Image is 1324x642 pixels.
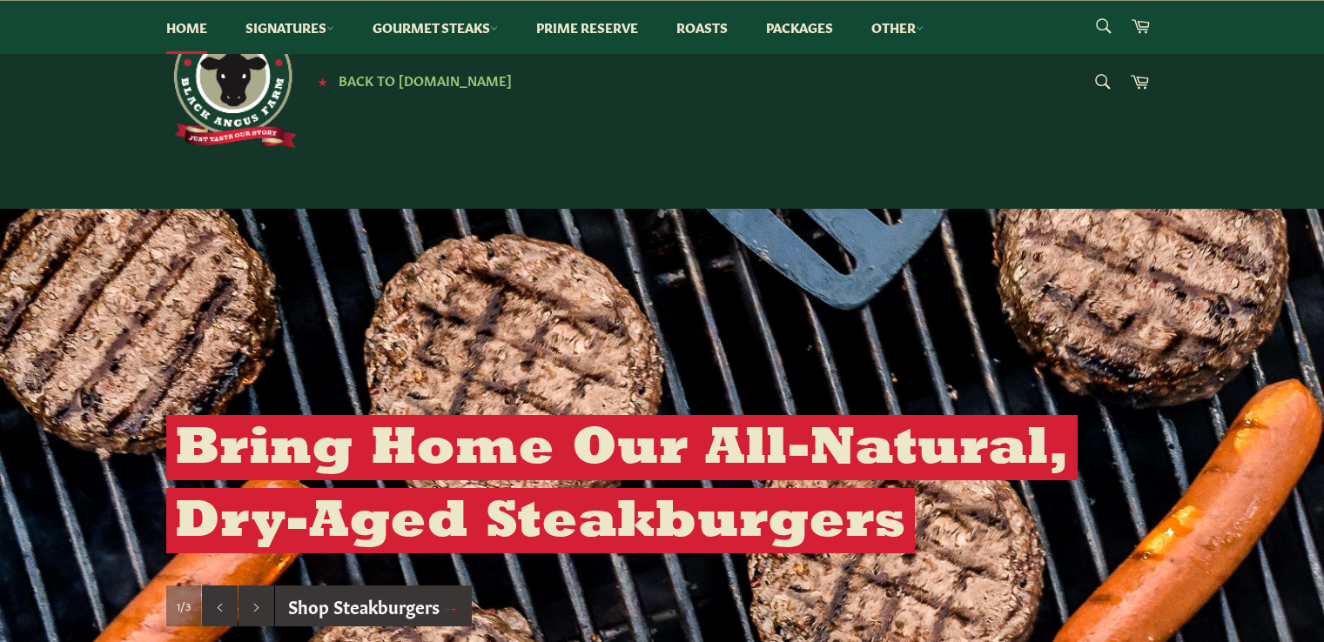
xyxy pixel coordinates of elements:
a: Other [854,1,941,54]
span: Back to [DOMAIN_NAME] [339,70,512,89]
a: ★ Back to [DOMAIN_NAME] [309,74,512,88]
a: Prime Reserve [519,1,655,54]
div: Slide 1, current [166,585,201,627]
button: Previous slide [202,585,238,627]
a: Home [149,1,225,54]
span: → [442,593,460,618]
h2: Bring Home Our All-Natural, Dry-Aged Steakburgers [166,415,1078,553]
a: Roasts [659,1,745,54]
a: Signatures [228,1,352,54]
a: Packages [749,1,850,54]
a: Shop Steakburgers [275,585,473,627]
img: Roseda Beef [166,17,297,148]
span: ★ [318,74,327,88]
span: 1/3 [177,599,191,613]
button: Next slide [239,585,274,627]
a: Gourmet Steaks [355,1,515,54]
